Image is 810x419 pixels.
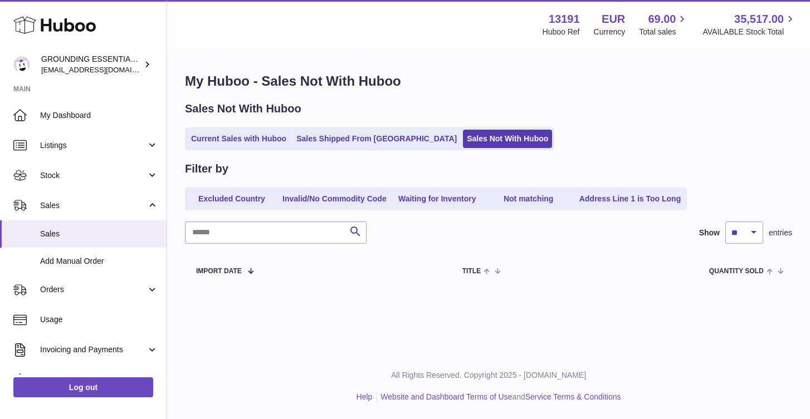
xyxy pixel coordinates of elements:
[702,12,797,37] a: 35,517.00 AVAILABLE Stock Total
[543,27,580,37] div: Huboo Ref
[575,190,685,208] a: Address Line 1 is Too Long
[185,161,228,176] h2: Filter by
[40,256,158,267] span: Add Manual Order
[699,228,720,238] label: Show
[484,190,573,208] a: Not matching
[13,56,30,73] img: espenwkopperud@gmail.com
[377,392,621,402] li: and
[709,268,764,275] span: Quantity Sold
[40,200,147,211] span: Sales
[40,344,147,355] span: Invoicing and Payments
[279,190,391,208] a: Invalid/No Commodity Code
[196,268,242,275] span: Import date
[40,314,158,325] span: Usage
[602,12,625,27] strong: EUR
[40,110,158,121] span: My Dashboard
[185,72,792,90] h1: My Huboo - Sales Not With Huboo
[549,12,580,27] strong: 13191
[463,130,552,148] a: Sales Not With Huboo
[525,392,621,401] a: Service Terms & Conditions
[187,130,290,148] a: Current Sales with Huboo
[176,370,801,381] p: All Rights Reserved. Copyright 2025 - [DOMAIN_NAME]
[462,268,481,275] span: Title
[357,392,373,401] a: Help
[594,27,626,37] div: Currency
[380,392,512,401] a: Website and Dashboard Terms of Use
[185,101,301,116] h2: Sales Not With Huboo
[40,229,158,239] span: Sales
[769,228,792,238] span: entries
[734,12,784,27] span: 35,517.00
[40,284,147,295] span: Orders
[702,27,797,37] span: AVAILABLE Stock Total
[648,12,676,27] span: 69.00
[292,130,461,148] a: Sales Shipped From [GEOGRAPHIC_DATA]
[41,54,141,75] div: GROUNDING ESSENTIALS INTERNATIONAL SLU
[40,170,147,181] span: Stock
[639,12,689,37] a: 69.00 Total sales
[187,190,276,208] a: Excluded Country
[393,190,482,208] a: Waiting for Inventory
[13,377,153,397] a: Log out
[639,27,689,37] span: Total sales
[40,140,147,151] span: Listings
[41,65,164,74] span: [EMAIL_ADDRESS][DOMAIN_NAME]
